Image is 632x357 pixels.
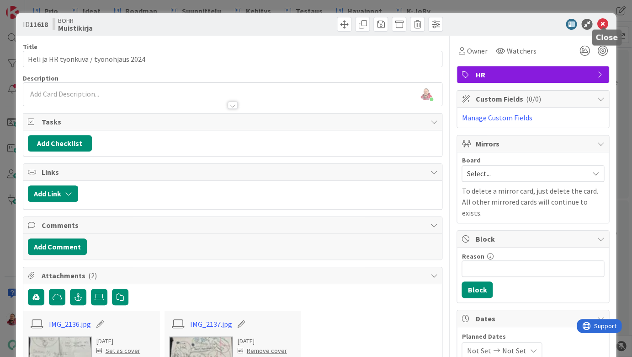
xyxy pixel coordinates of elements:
span: Board [462,157,480,163]
span: Watchers [506,45,536,56]
span: Dates [475,313,592,324]
a: Manage Custom Fields [462,113,532,122]
span: Tasks [42,116,426,127]
label: Reason [462,252,484,260]
span: Not Set [467,345,491,356]
span: Owner [467,45,487,56]
span: Support [17,1,40,12]
p: To delete a mirror card, just delete the card. All other mirrored cards will continue to exists. [462,185,604,218]
span: Select... [467,167,584,180]
span: Links [42,167,426,178]
div: Remove cover [238,346,287,356]
b: Muistikirja [58,24,93,32]
label: Title [23,43,37,51]
span: Not Set [502,345,526,356]
span: Mirrors [475,138,592,149]
input: type card name here... [23,51,443,67]
span: Custom Fields [475,93,592,104]
span: HR [475,69,592,80]
div: [DATE] [96,336,140,346]
b: 11618 [30,20,48,29]
button: Add Checklist [28,135,92,151]
span: ( 2 ) [88,271,97,280]
div: Set as cover [96,346,140,356]
img: rJRasW2U2EjWY5qbspUOAKri0edkzqAk.jpeg [420,87,432,100]
button: Block [462,281,493,298]
div: [DATE] [238,336,287,346]
span: BOHR [58,17,93,24]
span: Comments [42,220,426,231]
span: ( 0/0 ) [526,94,541,103]
span: Description [23,74,58,82]
span: Planned Dates [462,332,604,341]
span: Block [475,233,592,244]
button: Add Link [28,185,78,202]
button: Add Comment [28,238,87,255]
h5: Close [595,33,618,42]
a: IMG_2137.jpg [190,319,232,330]
a: IMG_2136.jpg [49,319,91,330]
span: ID [23,19,48,30]
span: Attachments [42,270,426,281]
